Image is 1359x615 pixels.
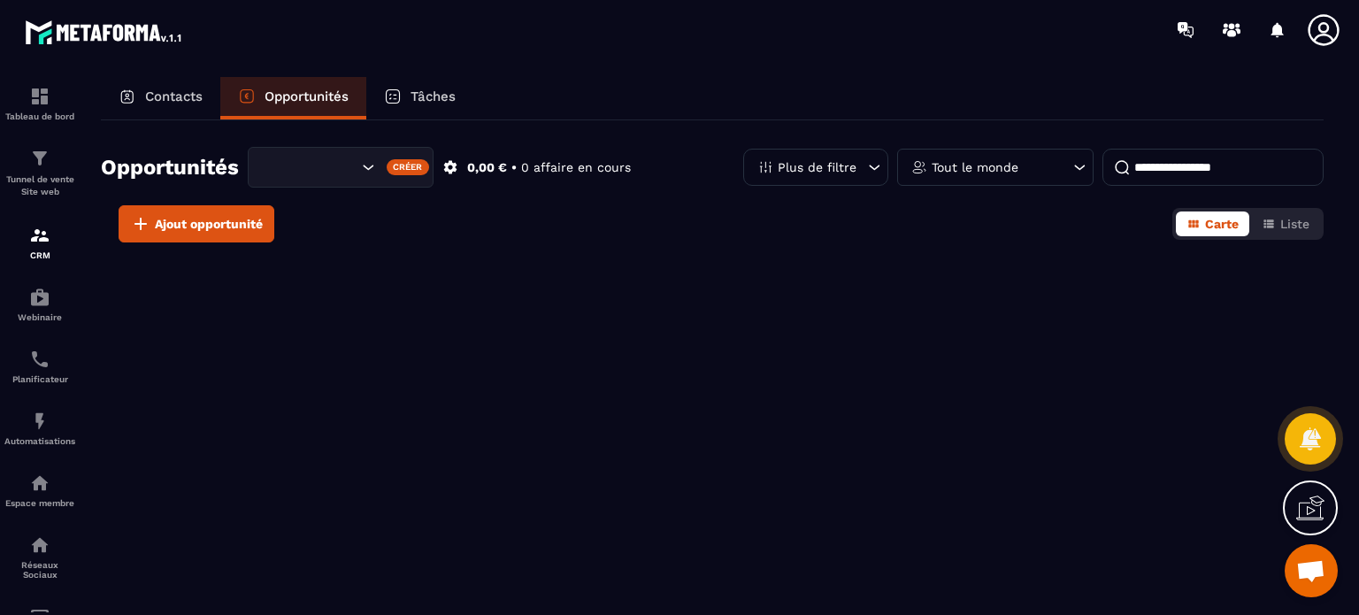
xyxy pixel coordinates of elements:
a: automationsautomationsAutomatisations [4,397,75,459]
p: Espace membre [4,498,75,508]
p: 0,00 € [467,159,507,176]
button: Carte [1176,211,1249,236]
p: Plus de filtre [778,161,856,173]
p: Contacts [145,88,203,104]
p: Tableau de bord [4,111,75,121]
p: Tout le monde [932,161,1018,173]
a: formationformationTunnel de vente Site web [4,135,75,211]
span: Liste [1280,217,1309,231]
span: Ajout opportunité [155,215,263,233]
a: Opportunités [220,77,366,119]
p: Planificateur [4,374,75,384]
p: Tâches [411,88,456,104]
img: formation [29,86,50,107]
a: schedulerschedulerPlanificateur [4,335,75,397]
div: Ouvrir le chat [1285,544,1338,597]
img: automations [29,473,50,494]
p: Tunnel de vente Site web [4,173,75,198]
p: Webinaire [4,312,75,322]
img: automations [29,287,50,308]
a: automationsautomationsWebinaire [4,273,75,335]
p: Réseaux Sociaux [4,560,75,580]
div: Search for option [248,147,434,188]
img: logo [25,16,184,48]
p: Opportunités [265,88,349,104]
a: formationformationCRM [4,211,75,273]
p: Automatisations [4,436,75,446]
a: automationsautomationsEspace membre [4,459,75,521]
button: Ajout opportunité [119,205,274,242]
p: 0 affaire en cours [521,159,631,176]
a: Contacts [101,77,220,119]
img: scheduler [29,349,50,370]
a: Tâches [366,77,473,119]
img: formation [29,148,50,169]
span: Carte [1205,217,1239,231]
div: Créer [387,159,430,175]
img: social-network [29,534,50,556]
a: social-networksocial-networkRéseaux Sociaux [4,521,75,593]
button: Liste [1251,211,1320,236]
p: CRM [4,250,75,260]
a: formationformationTableau de bord [4,73,75,135]
input: Search for option [264,158,357,177]
img: formation [29,225,50,246]
img: automations [29,411,50,432]
h2: Opportunités [101,150,239,185]
p: • [511,159,517,176]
